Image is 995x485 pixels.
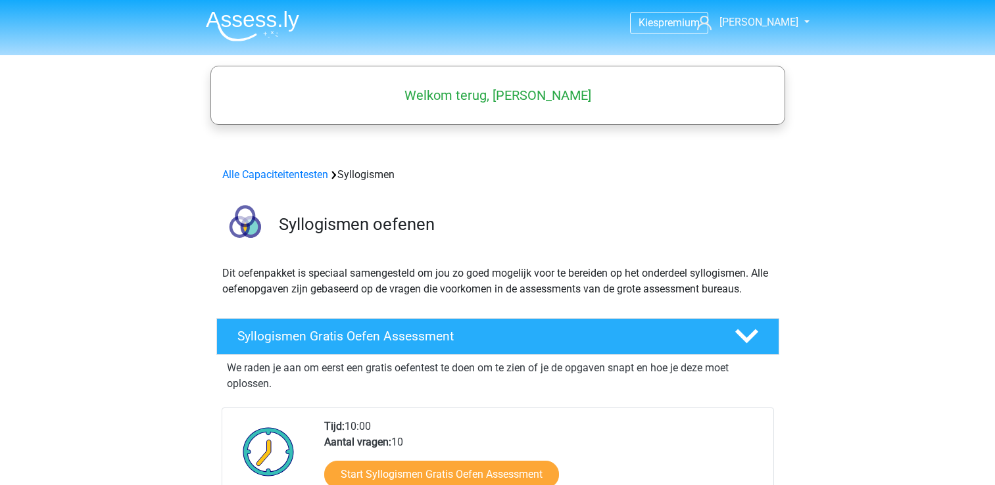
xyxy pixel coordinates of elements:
[692,14,800,30] a: [PERSON_NAME]
[658,16,700,29] span: premium
[222,168,328,181] a: Alle Capaciteitentesten
[227,360,769,392] p: We raden je aan om eerst een gratis oefentest te doen om te zien of je de opgaven snapt en hoe je...
[237,329,714,344] h4: Syllogismen Gratis Oefen Assessment
[217,198,273,254] img: syllogismen
[222,266,773,297] p: Dit oefenpakket is speciaal samengesteld om jou zo goed mogelijk voor te bereiden op het onderdee...
[324,420,345,432] b: Tijd:
[719,16,798,28] span: [PERSON_NAME]
[206,11,299,41] img: Assessly
[639,16,658,29] span: Kies
[324,436,391,448] b: Aantal vragen:
[279,214,769,235] h3: Syllogismen oefenen
[217,87,779,103] h5: Welkom terug, [PERSON_NAME]
[235,419,302,484] img: Klok
[211,318,785,355] a: Syllogismen Gratis Oefen Assessment
[217,167,779,183] div: Syllogismen
[631,14,708,32] a: Kiespremium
